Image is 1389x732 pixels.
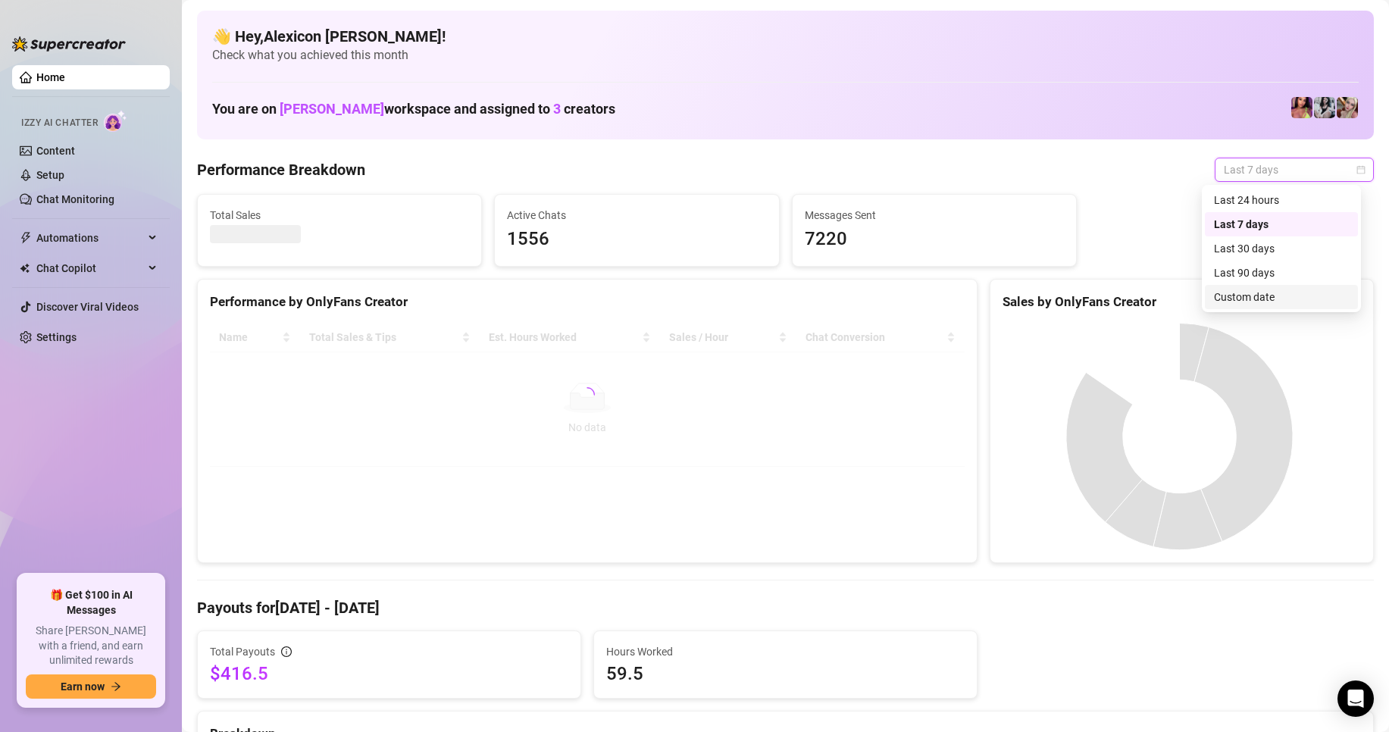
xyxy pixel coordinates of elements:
button: Earn nowarrow-right [26,674,156,699]
span: Chat Copilot [36,256,144,280]
h4: Performance Breakdown [197,159,365,180]
a: Chat Monitoring [36,193,114,205]
div: Last 30 days [1214,240,1349,257]
span: Total Sales [210,207,469,224]
span: Hours Worked [606,643,965,660]
div: Open Intercom Messenger [1337,680,1374,717]
img: Sadie [1314,97,1335,118]
a: Content [36,145,75,157]
img: logo-BBDzfeDw.svg [12,36,126,52]
h4: Payouts for [DATE] - [DATE] [197,597,1374,618]
span: arrow-right [111,681,121,692]
div: Last 24 hours [1205,188,1358,212]
a: Home [36,71,65,83]
span: 🎁 Get $100 in AI Messages [26,588,156,618]
div: Last 30 days [1205,236,1358,261]
span: calendar [1356,165,1366,174]
img: AI Chatter [104,110,127,132]
div: Last 7 days [1214,216,1349,233]
img: Chat Copilot [20,263,30,274]
span: Automations [36,226,144,250]
img: GODDESS [1291,97,1312,118]
span: Total Payouts [210,643,275,660]
a: Settings [36,331,77,343]
span: Share [PERSON_NAME] with a friend, and earn unlimited rewards [26,624,156,668]
span: 7220 [805,225,1064,254]
span: info-circle [281,646,292,657]
h4: 👋 Hey, Alexicon [PERSON_NAME] ! [212,26,1359,47]
span: loading [578,386,596,404]
div: Performance by OnlyFans Creator [210,292,965,312]
span: $416.5 [210,662,568,686]
span: thunderbolt [20,232,32,244]
span: [PERSON_NAME] [280,101,384,117]
span: 1556 [507,225,766,254]
img: Anna [1337,97,1358,118]
div: Last 24 hours [1214,192,1349,208]
span: Active Chats [507,207,766,224]
span: Last 7 days [1224,158,1365,181]
div: Last 90 days [1214,264,1349,281]
a: Discover Viral Videos [36,301,139,313]
span: Earn now [61,680,105,693]
h1: You are on workspace and assigned to creators [212,101,615,117]
span: Messages Sent [805,207,1064,224]
span: 59.5 [606,662,965,686]
a: Setup [36,169,64,181]
div: Custom date [1214,289,1349,305]
span: Check what you achieved this month [212,47,1359,64]
span: Izzy AI Chatter [21,116,98,130]
div: Last 7 days [1205,212,1358,236]
div: Sales by OnlyFans Creator [1003,292,1361,312]
div: Last 90 days [1205,261,1358,285]
div: Custom date [1205,285,1358,309]
span: 3 [553,101,561,117]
